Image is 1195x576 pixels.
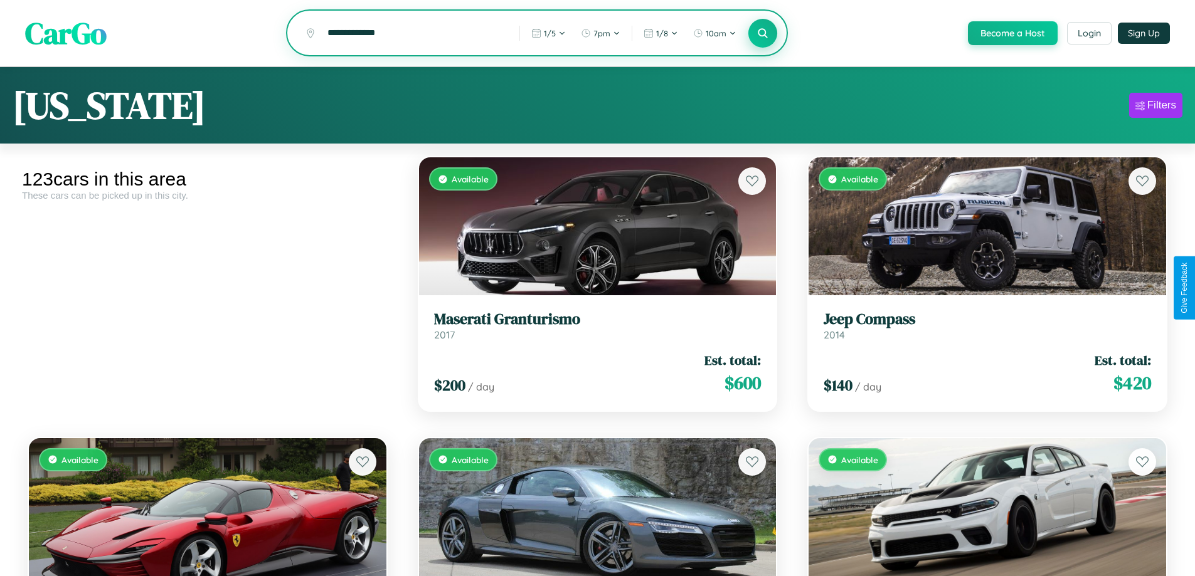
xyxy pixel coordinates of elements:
[1147,99,1176,112] div: Filters
[824,328,845,341] span: 2014
[704,351,761,369] span: Est. total:
[1129,93,1182,118] button: Filters
[841,454,878,465] span: Available
[1113,370,1151,395] span: $ 420
[468,380,494,393] span: / day
[434,310,762,341] a: Maserati Granturismo2017
[637,23,684,43] button: 1/8
[434,310,762,328] h3: Maserati Granturismo
[452,454,489,465] span: Available
[434,375,465,395] span: $ 200
[452,174,489,184] span: Available
[706,28,726,38] span: 10am
[434,328,455,341] span: 2017
[1095,351,1151,369] span: Est. total:
[22,169,393,190] div: 123 cars in this area
[25,13,107,54] span: CarGo
[656,28,668,38] span: 1 / 8
[824,310,1151,328] h3: Jeep Compass
[525,23,572,43] button: 1/5
[855,380,881,393] span: / day
[824,375,852,395] span: $ 140
[1067,22,1112,45] button: Login
[575,23,627,43] button: 7pm
[13,80,206,131] h1: [US_STATE]
[824,310,1151,341] a: Jeep Compass2014
[841,174,878,184] span: Available
[725,370,761,395] span: $ 600
[968,21,1058,45] button: Become a Host
[593,28,610,38] span: 7pm
[1118,23,1170,44] button: Sign Up
[22,190,393,201] div: These cars can be picked up in this city.
[544,28,556,38] span: 1 / 5
[61,454,98,465] span: Available
[1180,263,1189,313] div: Give Feedback
[687,23,743,43] button: 10am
